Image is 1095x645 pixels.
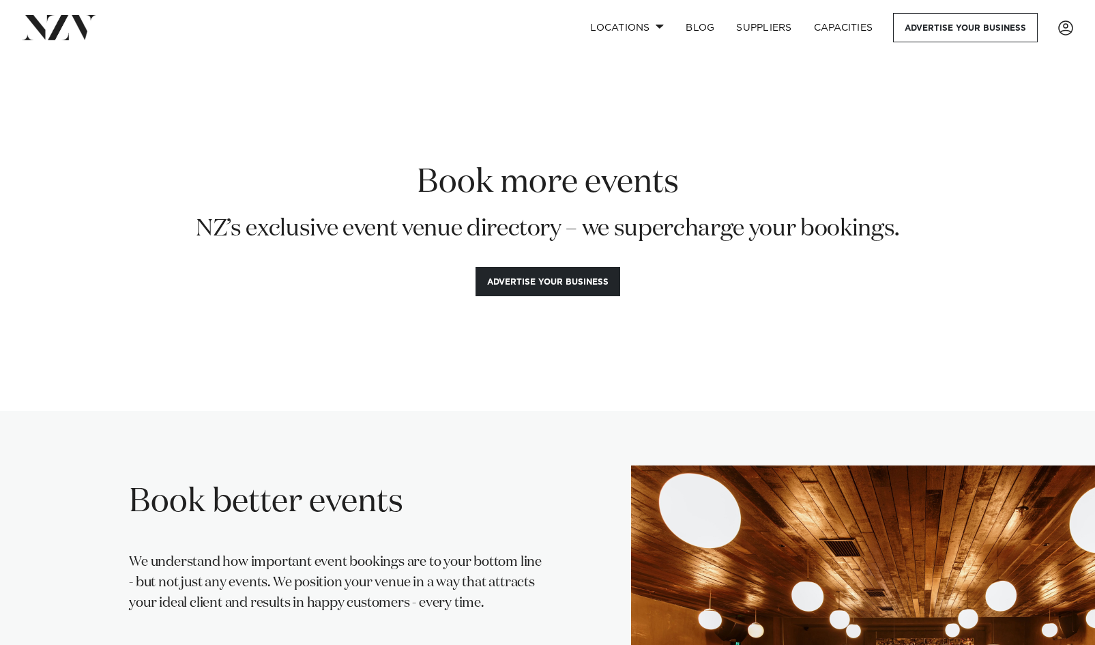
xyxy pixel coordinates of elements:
a: SUPPLIERS [725,13,802,42]
h1: Book more events [57,162,1039,204]
a: Capacities [803,13,884,42]
p: We understand how important event bookings are to your bottom line - but not just any events. We ... [129,551,547,613]
p: NZ’s exclusive event venue directory – we supercharge your bookings. [57,215,1039,243]
a: BLOG [675,13,725,42]
a: Advertise your business [893,13,1038,42]
button: Advertise your business [476,267,620,296]
h2: Book better events [129,481,547,524]
a: Locations [579,13,675,42]
img: nzv-logo.png [22,15,96,40]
